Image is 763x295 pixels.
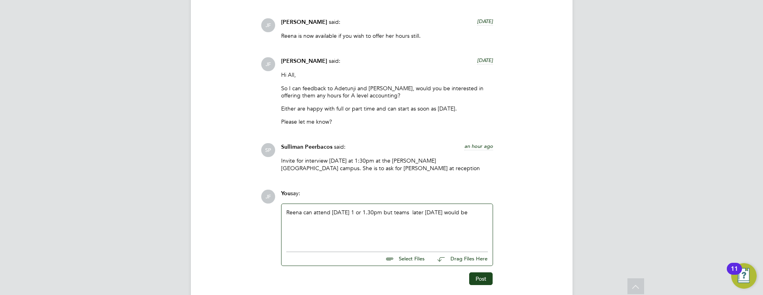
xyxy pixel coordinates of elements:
span: [DATE] [477,57,493,64]
span: You [281,190,291,197]
div: Reena can attend [DATE] 1 or 1.30pm but teams later [DATE] would be [286,209,488,243]
button: Drag Files Here [431,251,488,268]
p: Either are happy with full or part time and can start as soon as [DATE]. [281,105,493,112]
button: Post [469,272,493,285]
span: [DATE] [477,18,493,25]
span: JF [261,18,275,32]
span: said: [334,143,346,150]
span: an hour ago [464,143,493,149]
p: Hi All, [281,71,493,78]
p: So I can feedback to Adetunji and [PERSON_NAME], would you be interested in offering them any hou... [281,85,493,99]
span: [PERSON_NAME] [281,19,327,25]
span: SP [261,143,275,157]
div: 11 [731,269,738,279]
span: JF [261,57,275,71]
span: Sulliman Peerbacos [281,144,332,150]
span: [PERSON_NAME] [281,58,327,64]
span: said: [329,18,340,25]
p: Reena is now available if you wish to offer her hours still. [281,32,493,39]
span: JF [261,190,275,204]
p: Please let me know? [281,118,493,125]
div: say: [281,190,493,204]
span: said: [329,57,340,64]
button: Open Resource Center, 11 new notifications [731,263,757,289]
p: Invite for interview [DATE] at 1:30pm at the [PERSON_NAME][GEOGRAPHIC_DATA] campus. She is to ask... [281,157,493,171]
